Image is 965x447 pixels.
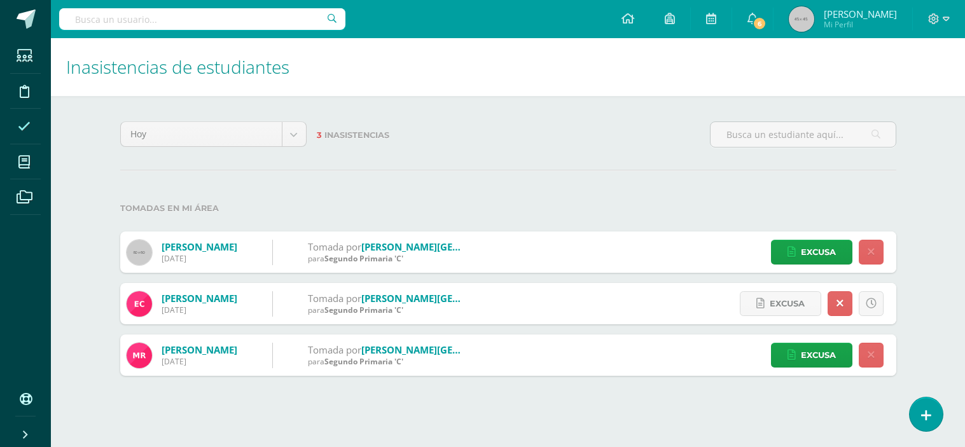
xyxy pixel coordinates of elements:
[162,343,237,356] a: [PERSON_NAME]
[801,240,836,264] span: Excusa
[771,343,852,368] a: Excusa
[162,240,237,253] a: [PERSON_NAME]
[308,253,461,264] div: para
[127,291,152,317] img: 88a138cb23e40ed1b7dd21cfbd493e64.png
[770,292,805,315] span: Excusa
[801,343,836,367] span: Excusa
[711,122,896,147] input: Busca un estudiante aquí...
[66,55,289,79] span: Inasistencias de estudiantes
[753,17,767,31] span: 6
[771,240,852,265] a: Excusa
[361,292,534,305] a: [PERSON_NAME][GEOGRAPHIC_DATA]
[130,122,272,146] span: Hoy
[127,240,152,265] img: 60x60
[361,240,534,253] a: [PERSON_NAME][GEOGRAPHIC_DATA]
[162,305,237,315] div: [DATE]
[308,356,461,367] div: para
[308,343,361,356] span: Tomada por
[162,253,237,264] div: [DATE]
[824,8,897,20] span: [PERSON_NAME]
[162,356,237,367] div: [DATE]
[127,343,152,368] img: cce91bffab8f7a10d5845b0ce62a1cf1.png
[361,343,534,356] a: [PERSON_NAME][GEOGRAPHIC_DATA]
[740,291,821,316] a: Excusa
[317,130,322,140] span: 3
[59,8,345,30] input: Busca un usuario...
[824,19,897,30] span: Mi Perfil
[308,292,361,305] span: Tomada por
[121,122,306,146] a: Hoy
[324,253,403,264] span: Segundo Primaria 'C'
[324,356,403,367] span: Segundo Primaria 'C'
[324,130,389,140] span: Inasistencias
[789,6,814,32] img: 45x45
[162,292,237,305] a: [PERSON_NAME]
[308,305,461,315] div: para
[120,195,896,221] label: Tomadas en mi área
[308,240,361,253] span: Tomada por
[324,305,403,315] span: Segundo Primaria 'C'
